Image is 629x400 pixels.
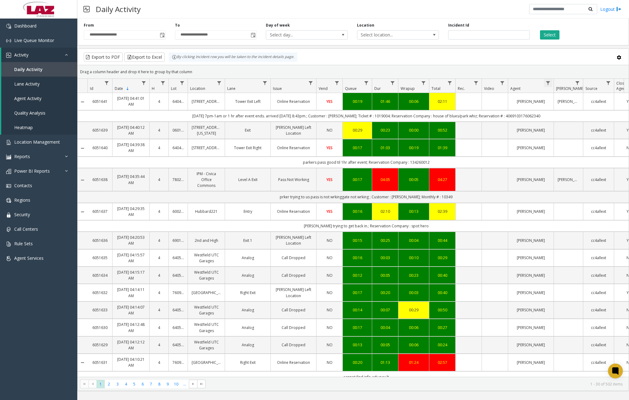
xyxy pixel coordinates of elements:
a: Daily Activity [1,62,77,77]
div: 00:29 [402,307,425,313]
span: Agent Activity [14,95,41,101]
a: Level A Exit [229,177,267,183]
a: Tower Exit Left [229,99,267,104]
a: 00:23 [402,272,425,278]
a: Location Filter Menu [215,79,223,87]
a: Analog [229,272,267,278]
a: [PERSON_NAME] Left Location [274,287,312,298]
a: [PERSON_NAME] [512,208,550,214]
a: 00:05 [376,272,394,278]
a: Logout [600,6,621,12]
a: 00:10 [402,255,425,261]
a: YES [320,208,339,214]
span: YES [326,145,333,150]
span: Call Centers [14,226,38,232]
a: 00:19 [346,99,368,104]
span: NO [327,255,333,260]
a: 640580 [172,325,184,331]
a: Call Dropped [274,272,312,278]
img: 'icon' [6,140,11,145]
div: 00:15 [346,238,368,243]
button: Export to Excel [124,53,165,62]
a: cc4allext [587,255,610,261]
a: [DATE] 04:14:07 AM [116,304,146,316]
a: [GEOGRAPHIC_DATA] [192,290,221,296]
a: Lane Filter Menu [261,79,269,87]
a: 00:19 [402,145,425,151]
a: Lane Activity [1,77,77,91]
img: 'icon' [6,154,11,159]
a: 6051632 [91,290,108,296]
div: 00:16 [346,255,368,261]
a: cc4allext [587,238,610,243]
a: cc4allext [587,290,610,296]
img: 'icon' [6,227,11,232]
a: Online Reservation [274,208,312,214]
a: 6051639 [91,127,108,133]
span: Dashboard [14,23,36,29]
a: Collapse Details [78,146,87,151]
a: 02:11 [433,99,452,104]
a: Hubbard221 [192,208,221,214]
a: [DATE] 04:39:38 AM [116,142,146,154]
a: 04:27 [433,177,452,183]
div: 04:05 [376,177,394,183]
a: 00:17 [346,177,368,183]
a: Right Exit [229,290,267,296]
img: 'icon' [6,242,11,246]
div: 00:05 [402,177,425,183]
span: YES [326,177,333,182]
a: 4 [153,99,165,104]
span: NO [327,290,333,295]
div: 00:06 [402,99,425,104]
a: 00:52 [433,127,452,133]
div: 02:10 [376,208,394,214]
div: 00:07 [376,307,394,313]
a: Tower Exit Right [229,145,267,151]
a: Westfield UTC Garages [192,269,221,281]
a: 00:06 [402,325,425,331]
div: 00:16 [346,208,368,214]
a: [DATE] 04:12:12 AM [116,339,146,351]
a: 00:40 [433,272,452,278]
div: 00:29 [346,127,368,133]
a: H Filter Menu [159,79,167,87]
a: Online Reservation [274,99,312,104]
a: 00:14 [346,307,368,313]
div: 00:03 [402,290,425,296]
a: 01:03 [376,145,394,151]
span: Daily Activity [14,66,43,72]
a: Westfield UTC Garages [192,304,221,316]
a: 00:29 [433,255,452,261]
span: Rule Sets [14,241,33,246]
span: Location Management [14,139,60,145]
div: 00:40 [433,290,452,296]
a: Source Filter Menu [604,79,613,87]
a: 02:39 [433,208,452,214]
a: 00:13 [346,342,368,348]
a: 00:05 [376,342,394,348]
a: 6051641 [91,99,108,104]
a: 00:27 [433,325,452,331]
img: infoIcon.svg [172,55,177,60]
a: 640580 [172,255,184,261]
a: 600235 [172,208,184,214]
a: 4 [153,307,165,313]
a: Agent Filter Menu [544,79,552,87]
a: Activity [1,48,77,62]
a: Westfield UTC Garages [192,322,221,333]
span: Regions [14,197,30,203]
a: [PERSON_NAME] [512,127,550,133]
a: Quality Analysis [1,106,77,120]
a: NO [320,238,339,243]
a: 00:20 [376,290,394,296]
a: 00:44 [433,238,452,243]
a: Lot Filter Menu [178,79,186,87]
